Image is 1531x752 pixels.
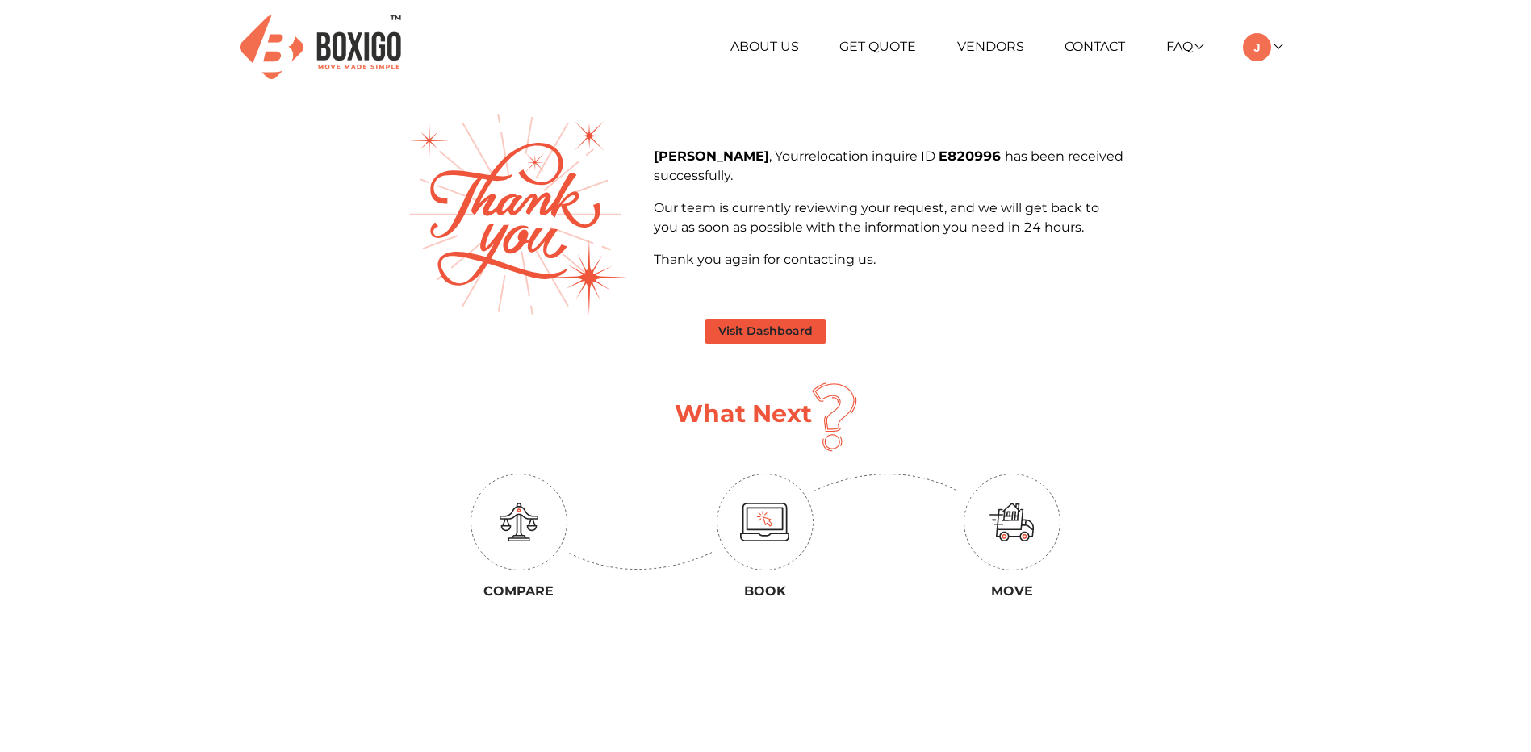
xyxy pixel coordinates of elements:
b: [PERSON_NAME] [654,148,769,164]
img: question [812,382,857,452]
img: circle [964,474,1060,570]
button: Visit Dashboard [705,319,826,344]
a: Contact [1065,39,1125,54]
p: Thank you again for contacting us. [654,250,1123,269]
b: E820996 [939,148,1005,164]
img: down [814,474,959,492]
a: About Us [730,39,799,54]
span: relocation [804,148,872,164]
p: , Your inquire ID has been received successfully. [654,147,1123,186]
h3: Move [901,583,1123,599]
h1: What Next [675,399,812,428]
img: up [567,552,713,570]
img: thank-you [409,114,627,315]
h3: Compare [408,583,630,599]
a: FAQ [1166,39,1203,54]
a: Vendors [957,39,1024,54]
img: education [500,503,538,541]
a: Get Quote [839,39,916,54]
img: circle [471,474,567,570]
img: monitor [740,503,790,541]
p: Our team is currently reviewing your request, and we will get back to you as soon as possible wit... [654,198,1123,237]
img: move [989,503,1035,541]
img: Boxigo [240,15,401,79]
h3: Book [655,583,877,599]
img: circle [717,474,814,570]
